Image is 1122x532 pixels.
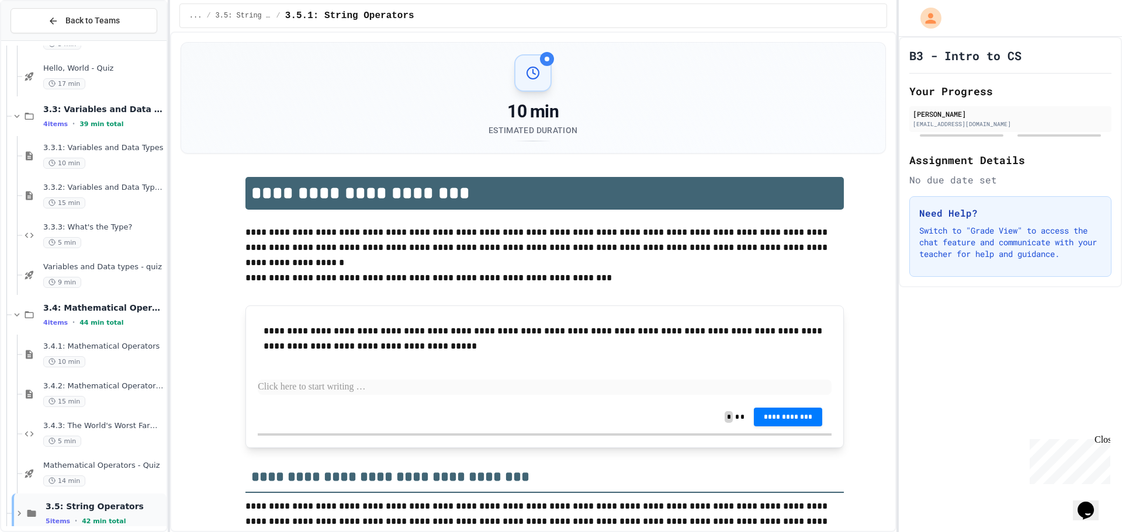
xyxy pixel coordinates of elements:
span: 3.4.3: The World's Worst Farmers Market [43,421,164,431]
span: 14 min [43,475,85,486]
span: 5 min [43,237,81,248]
span: 3.3: Variables and Data Types [43,104,164,114]
span: Hello, World - Quiz [43,64,164,74]
span: 9 min [43,277,81,288]
span: 15 min [43,197,85,208]
span: • [72,318,75,327]
span: / [206,11,210,20]
div: [EMAIL_ADDRESS][DOMAIN_NAME] [913,120,1108,128]
div: Estimated Duration [489,124,577,136]
div: Chat with us now!Close [5,5,81,74]
span: 3.3.1: Variables and Data Types [43,143,164,153]
span: 10 min [43,356,85,367]
span: 39 min total [79,120,123,128]
span: 3.4.1: Mathematical Operators [43,342,164,352]
span: / [276,11,280,20]
span: 4 items [43,319,68,326]
div: [PERSON_NAME] [913,109,1108,119]
span: 3.3.2: Variables and Data Types - Review [43,183,164,193]
div: No due date set [909,173,1111,187]
span: 3.5: String Operators [216,11,272,20]
span: 4 items [43,120,68,128]
h2: Your Progress [909,83,1111,99]
p: Switch to "Grade View" to access the chat feature and communicate with your teacher for help and ... [919,225,1102,260]
span: • [75,516,77,526]
span: 42 min total [82,517,126,525]
span: 15 min [43,396,85,407]
span: 3.5: String Operators [46,501,164,512]
span: 10 min [43,158,85,169]
h3: Need Help? [919,206,1102,220]
span: 5 items [46,517,70,525]
button: Back to Teams [11,8,157,33]
span: 3.4: Mathematical Operators [43,302,164,313]
span: • [72,119,75,128]
h2: Assignment Details [909,152,1111,168]
span: 17 min [43,78,85,89]
div: My Account [908,5,944,32]
h1: B3 - Intro to CS [909,47,1021,64]
span: 5 min [43,436,81,447]
span: Back to Teams [65,15,120,27]
span: 44 min total [79,319,123,326]
span: 3.5.1: String Operators [285,9,414,23]
span: Mathematical Operators - Quiz [43,461,164,471]
span: 3.4.2: Mathematical Operators - Review [43,381,164,391]
iframe: chat widget [1073,485,1110,520]
iframe: chat widget [1025,434,1110,484]
span: Variables and Data types - quiz [43,262,164,272]
div: 10 min [489,101,577,122]
span: 3.3.3: What's the Type? [43,222,164,232]
span: ... [189,11,202,20]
